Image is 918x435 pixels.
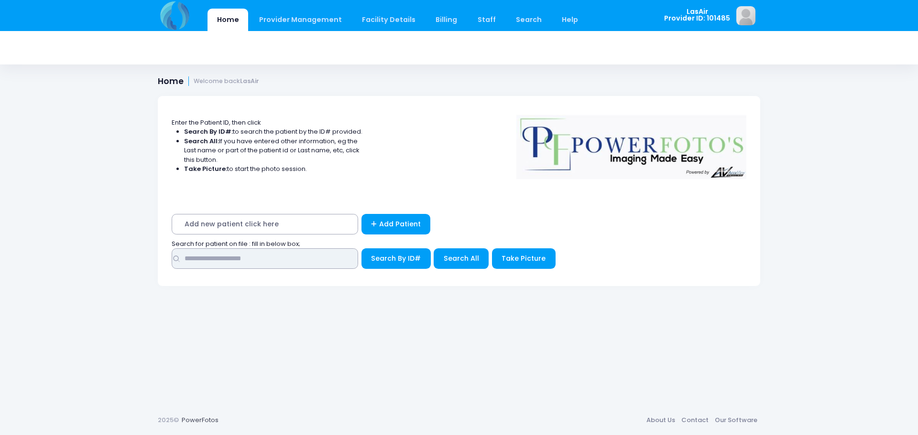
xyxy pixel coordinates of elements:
[172,214,358,234] span: Add new patient click here
[184,164,363,174] li: to start the photo session.
[736,6,755,25] img: image
[492,248,556,269] button: Take Picture
[208,9,248,31] a: Home
[184,137,219,146] strong: Search All:
[184,137,363,165] li: If you have entered other information, eg the Last name or part of the patient id or Last name, e...
[194,78,259,85] small: Welcome back
[353,9,425,31] a: Facility Details
[506,9,551,31] a: Search
[172,118,261,127] span: Enter the Patient ID, then click
[434,248,489,269] button: Search All
[678,412,711,429] a: Contact
[664,8,730,22] span: LasAir Provider ID: 101485
[361,214,431,234] a: Add Patient
[371,254,421,263] span: Search By ID#
[468,9,505,31] a: Staff
[444,254,479,263] span: Search All
[250,9,351,31] a: Provider Management
[711,412,760,429] a: Our Software
[184,127,233,136] strong: Search By ID#:
[158,415,179,424] span: 2025©
[240,77,259,85] strong: LasAir
[184,164,227,173] strong: Take Picture:
[643,412,678,429] a: About Us
[182,415,219,424] a: PowerFotos
[512,108,751,179] img: Logo
[158,76,259,86] h1: Home
[502,254,546,263] span: Take Picture
[172,239,300,248] span: Search for patient on file : fill in below box;
[426,9,467,31] a: Billing
[361,248,431,269] button: Search By ID#
[184,127,363,137] li: to search the patient by the ID# provided.
[553,9,588,31] a: Help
